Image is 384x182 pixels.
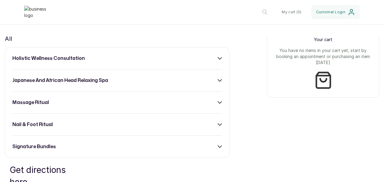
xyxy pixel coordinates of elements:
[12,143,56,150] h3: signature bundles
[12,121,53,128] h3: nail & foot ritual
[12,55,85,62] h3: holistic wellness consultation
[12,77,108,84] h3: japanese and african head relaxing spa
[12,99,49,106] h3: massage ritual
[316,10,345,15] span: Customer Login
[277,5,306,19] button: My cart (0)
[274,47,372,66] p: You have no items in your cart yet, start by booking an appointment or purchasing an item [DATE]
[274,37,372,43] p: Your cart
[311,5,360,19] button: Customer Login
[24,6,48,18] img: business logo
[5,34,12,44] p: All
